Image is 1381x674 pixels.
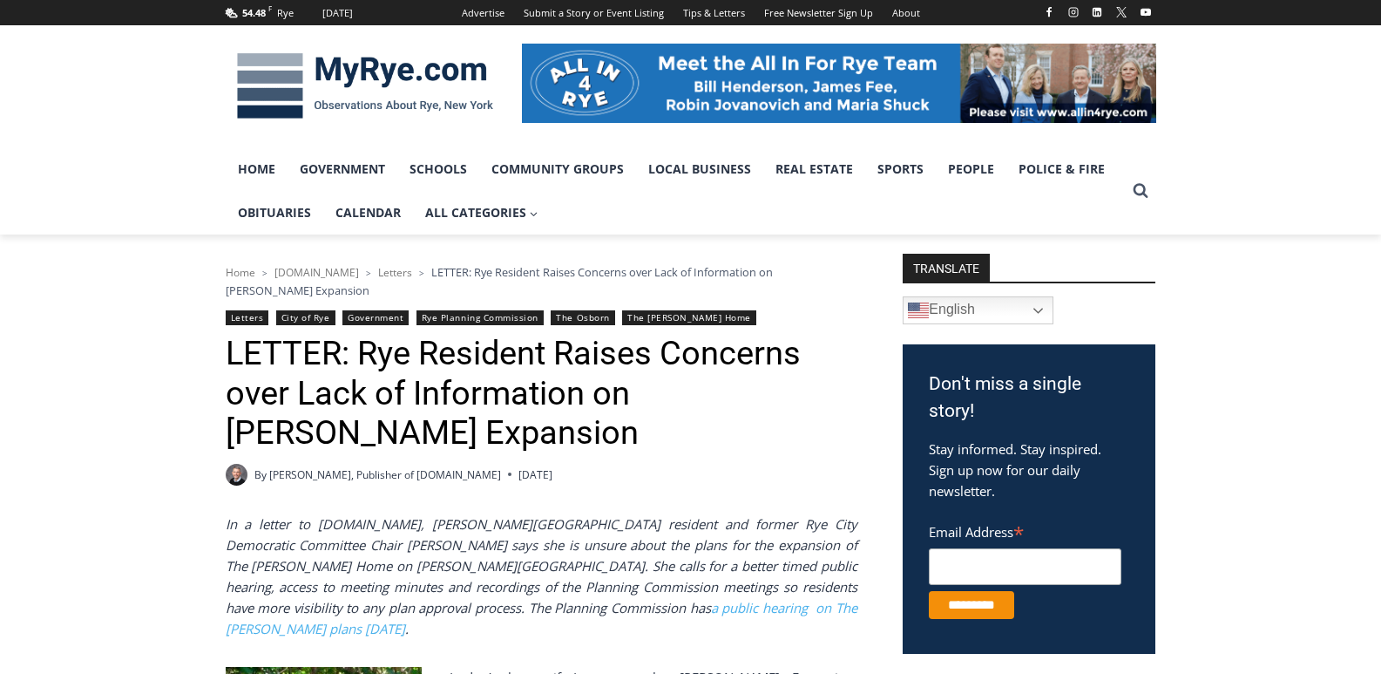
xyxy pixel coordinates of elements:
[1125,175,1156,207] button: View Search Form
[323,191,413,235] a: Calendar
[226,264,773,297] span: LETTER: Rye Resident Raises Concerns over Lack of Information on [PERSON_NAME] Expansion
[226,334,857,453] h1: LETTER: Rye Resident Raises Concerns over Lack of Information on [PERSON_NAME] Expansion
[936,147,1006,191] a: People
[226,41,504,132] img: MyRye.com
[1111,2,1132,23] a: X
[342,310,409,325] a: Government
[622,310,756,325] a: The [PERSON_NAME] Home
[226,265,255,280] a: Home
[226,147,1125,235] nav: Primary Navigation
[929,439,1129,501] p: Stay informed. Stay inspired. Sign up now for our daily newsletter.
[865,147,936,191] a: Sports
[518,466,552,483] time: [DATE]
[378,265,412,280] a: Letters
[1039,2,1059,23] a: Facebook
[226,263,857,299] nav: Breadcrumbs
[226,464,247,486] a: Author image
[1006,147,1117,191] a: Police & Fire
[419,267,424,279] span: >
[763,147,865,191] a: Real Estate
[254,466,267,483] span: By
[903,296,1053,324] a: English
[1063,2,1084,23] a: Instagram
[268,3,272,13] span: F
[425,203,538,222] span: All Categories
[636,147,763,191] a: Local Business
[226,515,857,637] em: In a letter to [DOMAIN_NAME], [PERSON_NAME][GEOGRAPHIC_DATA] resident and former Rye City Democra...
[226,599,857,637] a: a public hearing on The [PERSON_NAME] plans [DATE]
[551,310,614,325] a: The Osborn
[288,147,397,191] a: Government
[522,44,1156,122] img: All in for Rye
[262,267,267,279] span: >
[277,5,294,21] div: Rye
[242,6,266,19] span: 54.48
[1135,2,1156,23] a: YouTube
[413,191,551,235] a: All Categories
[903,254,990,282] strong: TRANSLATE
[274,265,359,280] a: [DOMAIN_NAME]
[929,371,1129,426] h3: Don't miss a single story!
[226,147,288,191] a: Home
[908,300,929,321] img: en
[397,147,479,191] a: Schools
[226,310,269,325] a: Letters
[416,310,544,325] a: Rye Planning Commission
[226,191,323,235] a: Obituaries
[929,514,1121,546] label: Email Address
[1087,2,1107,23] a: Linkedin
[322,5,353,21] div: [DATE]
[479,147,636,191] a: Community Groups
[269,467,501,482] a: [PERSON_NAME], Publisher of [DOMAIN_NAME]
[276,310,335,325] a: City of Rye
[366,267,371,279] span: >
